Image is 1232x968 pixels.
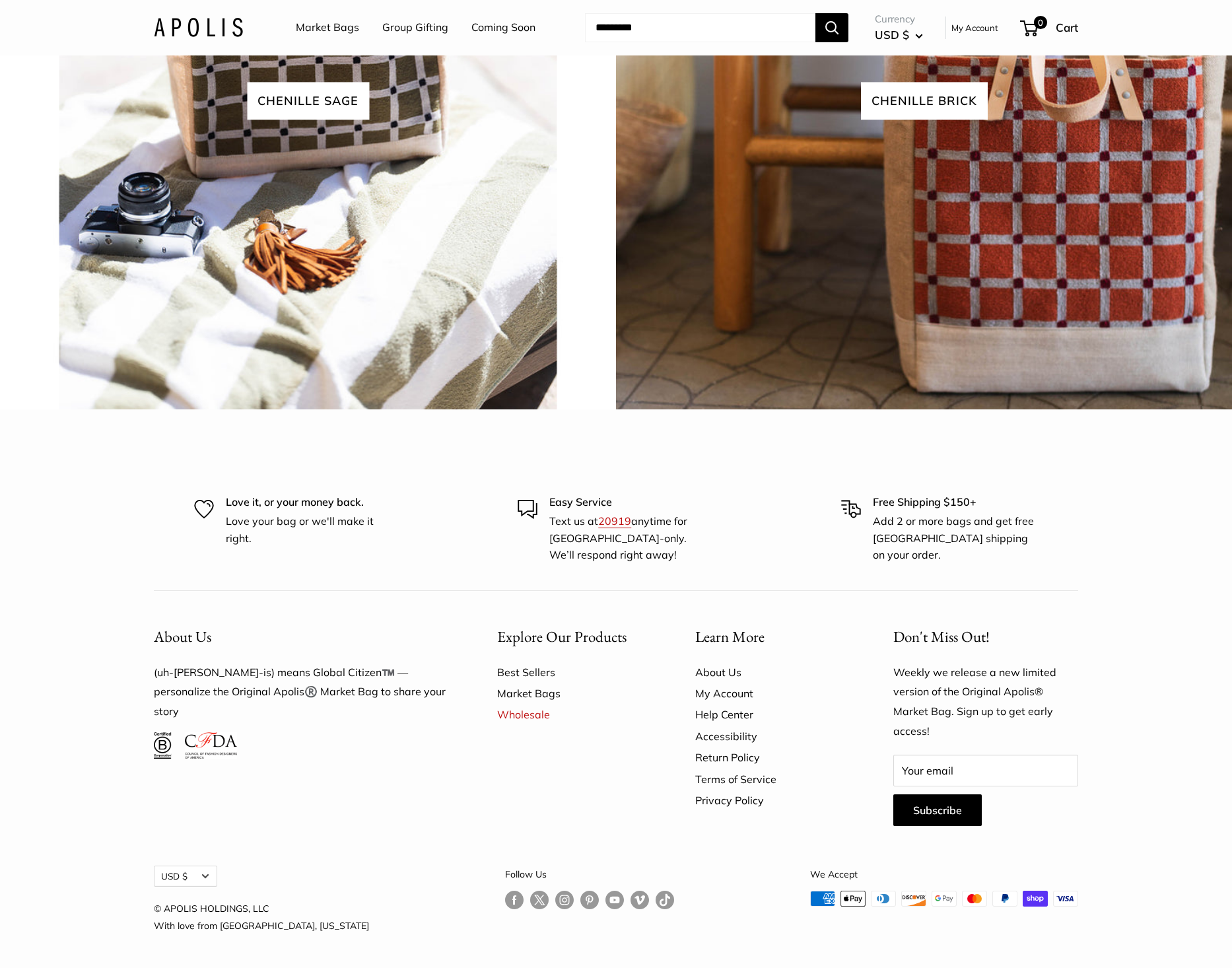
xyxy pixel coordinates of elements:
[549,513,714,564] p: Text us at anytime for [GEOGRAPHIC_DATA]-only. We’ll respond right away!
[154,624,451,650] button: About Us
[951,20,998,36] a: My Account
[695,704,847,725] a: Help Center
[598,514,631,528] a: 20919
[471,18,535,38] a: Coming Soon
[1021,17,1078,38] a: 0 Cart
[505,866,674,883] p: Follow Us
[605,891,624,910] a: Follow us on YouTube
[695,790,847,811] a: Privacy Policy
[247,82,369,120] span: Chenille sage
[505,891,524,910] a: Follow us on Facebook
[154,663,451,722] p: (uh-[PERSON_NAME]-is) means Global Citizen™️ — personalize the Original Apolis®️ Market Bag to sh...
[1034,16,1047,29] span: 0
[875,10,923,28] span: Currency
[695,683,847,704] a: My Account
[875,28,909,42] span: USD $
[861,82,988,120] span: chenille brick
[695,662,847,683] a: About Us
[810,866,1078,883] p: We Accept
[580,891,599,910] a: Follow us on Pinterest
[154,732,172,759] img: Certified B Corporation
[893,794,982,826] button: Subscribe
[497,683,649,704] a: Market Bags
[296,18,359,38] a: Market Bags
[631,891,649,910] a: Follow us on Vimeo
[695,726,847,747] a: Accessibility
[185,732,237,759] img: Council of Fashion Designers of America Member
[555,891,574,910] a: Follow us on Instagram
[875,24,923,46] button: USD $
[893,663,1078,742] p: Weekly we release a new limited version of the Original Apolis® Market Bag. Sign up to get early ...
[382,18,448,38] a: Group Gifting
[226,494,391,511] p: Love it, or your money back.
[873,494,1038,511] p: Free Shipping $150+
[154,627,211,646] span: About Us
[1056,20,1078,34] span: Cart
[497,704,649,725] a: Wholesale
[585,13,815,42] input: Search...
[695,624,847,650] button: Learn More
[154,18,243,37] img: Apolis
[226,513,391,547] p: Love your bag or we'll make it right.
[497,627,627,646] span: Explore Our Products
[695,769,847,790] a: Terms of Service
[695,747,847,768] a: Return Policy
[873,513,1038,564] p: Add 2 or more bags and get free [GEOGRAPHIC_DATA] shipping on your order.
[549,494,714,511] p: Easy Service
[815,13,848,42] button: Search
[497,624,649,650] button: Explore Our Products
[497,662,649,683] a: Best Sellers
[154,866,217,887] button: USD $
[154,900,369,934] p: © APOLIS HOLDINGS, LLC With love from [GEOGRAPHIC_DATA], [US_STATE]
[530,891,549,915] a: Follow us on Twitter
[695,627,765,646] span: Learn More
[893,624,1078,650] p: Don't Miss Out!
[656,891,674,910] a: Follow us on Tumblr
